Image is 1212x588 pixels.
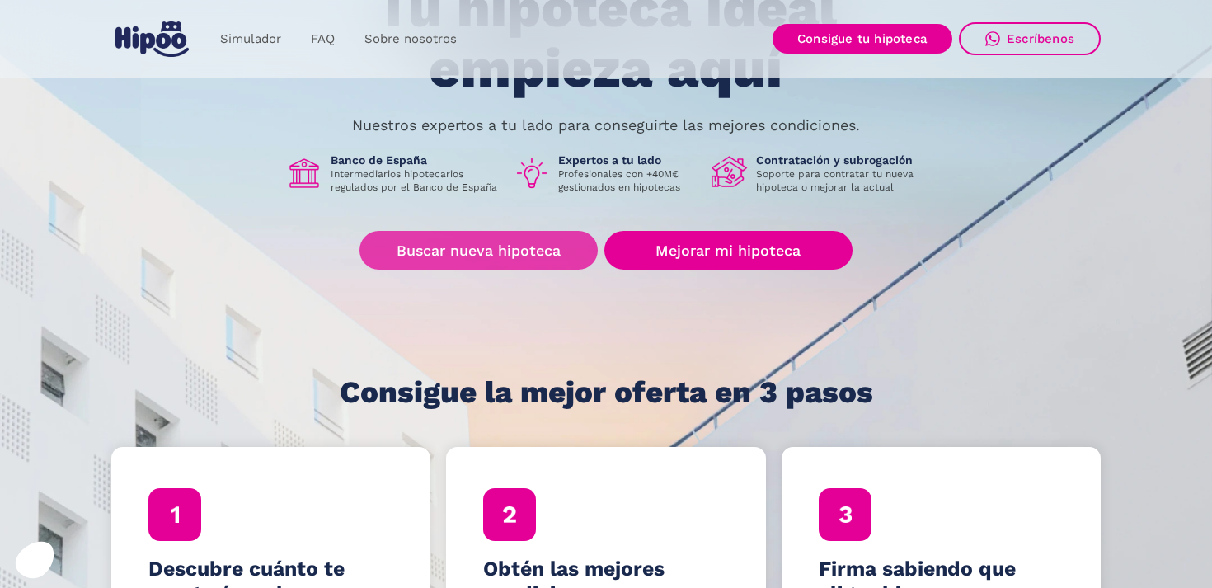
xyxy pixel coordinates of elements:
[756,167,926,194] p: Soporte para contratar tu nueva hipoteca o mejorar la actual
[773,24,952,54] a: Consigue tu hipoteca
[331,153,500,167] h1: Banco de España
[756,153,926,167] h1: Contratación y subrogación
[558,167,698,194] p: Profesionales con +40M€ gestionados en hipotecas
[1007,31,1074,46] div: Escríbenos
[558,153,698,167] h1: Expertos a tu lado
[359,231,598,270] a: Buscar nueva hipoteca
[111,15,192,64] a: home
[604,231,853,270] a: Mejorar mi hipoteca
[331,167,500,194] p: Intermediarios hipotecarios regulados por el Banco de España
[296,23,350,55] a: FAQ
[205,23,296,55] a: Simulador
[352,119,860,132] p: Nuestros expertos a tu lado para conseguirte las mejores condiciones.
[340,376,873,409] h1: Consigue la mejor oferta en 3 pasos
[959,22,1101,55] a: Escríbenos
[350,23,472,55] a: Sobre nosotros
